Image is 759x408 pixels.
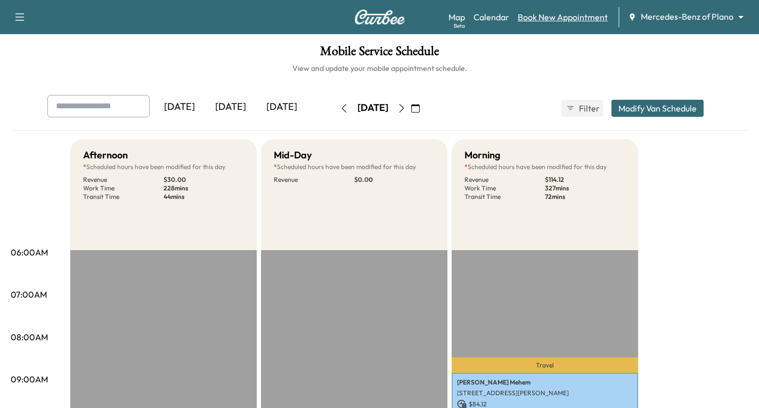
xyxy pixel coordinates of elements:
p: Travel [452,357,638,372]
p: Revenue [464,175,545,184]
p: [PERSON_NAME] Mehem [457,378,633,387]
p: Revenue [274,175,354,184]
p: 327 mins [545,184,625,193]
p: $ 0.00 [354,175,435,184]
p: Transit Time [83,193,164,201]
img: Curbee Logo [354,10,405,25]
div: [DATE] [256,95,307,119]
p: Work Time [464,184,545,193]
button: Modify Van Schedule [611,100,704,117]
a: Book New Appointment [518,11,608,23]
p: Revenue [83,175,164,184]
p: 09:00AM [11,373,48,386]
span: Mercedes-Benz of Plano [641,11,733,23]
p: 44 mins [164,193,244,201]
a: MapBeta [448,11,465,23]
p: 08:00AM [11,331,48,343]
p: Work Time [83,184,164,193]
p: Scheduled hours have been modified for this day [464,163,625,171]
p: 228 mins [164,184,244,193]
h1: Mobile Service Schedule [11,45,748,63]
h5: Afternoon [83,148,128,163]
div: [DATE] [154,95,205,119]
p: 07:00AM [11,288,47,301]
span: Filter [579,102,598,115]
button: Filter [561,100,603,117]
p: Scheduled hours have been modified for this day [83,163,244,171]
h5: Mid-Day [274,148,312,163]
p: 06:00AM [11,246,48,259]
p: [STREET_ADDRESS][PERSON_NAME] [457,389,633,397]
div: [DATE] [357,101,388,115]
p: $ 114.12 [545,175,625,184]
div: Beta [454,22,465,30]
p: Scheduled hours have been modified for this day [274,163,435,171]
h6: View and update your mobile appointment schedule. [11,63,748,74]
p: Transit Time [464,193,545,201]
p: $ 30.00 [164,175,244,184]
a: Calendar [474,11,509,23]
div: [DATE] [205,95,256,119]
h5: Morning [464,148,500,163]
p: 72 mins [545,193,625,201]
